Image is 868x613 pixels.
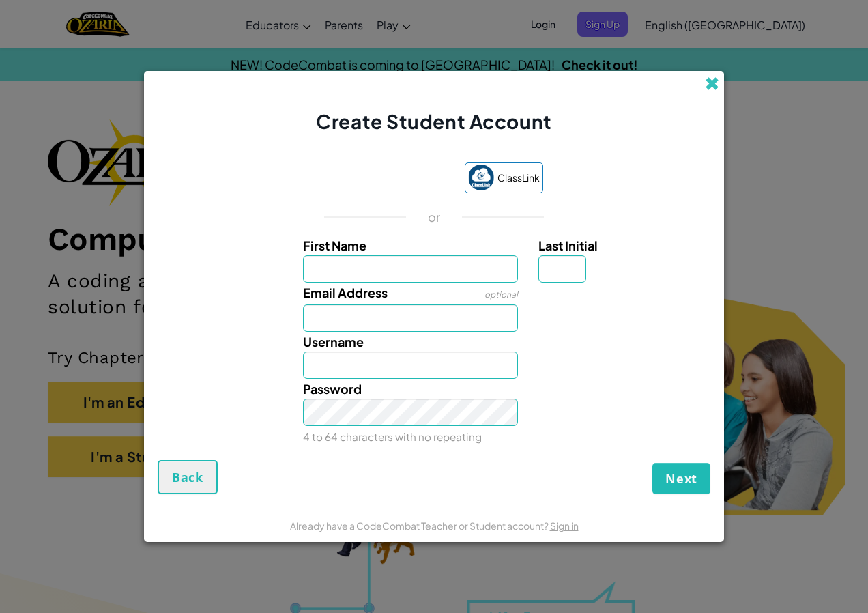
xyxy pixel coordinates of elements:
[665,470,697,487] span: Next
[303,430,482,443] small: 4 to 64 characters with no repeating
[316,109,551,133] span: Create Student Account
[303,381,362,397] span: Password
[538,238,598,253] span: Last Initial
[428,209,441,225] p: or
[290,519,550,532] span: Already have a CodeCombat Teacher or Student account?
[319,164,458,194] iframe: Sign in with Google Button
[158,460,218,494] button: Back
[468,165,494,190] img: classlink-logo-small.png
[652,463,710,494] button: Next
[497,168,540,188] span: ClassLink
[550,519,579,532] a: Sign in
[303,238,366,253] span: First Name
[172,469,203,485] span: Back
[303,285,388,300] span: Email Address
[484,289,518,300] span: optional
[303,334,364,350] span: Username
